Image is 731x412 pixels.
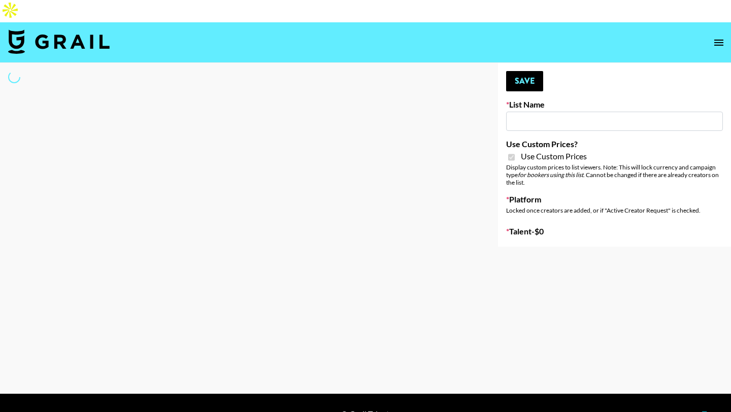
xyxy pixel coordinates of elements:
em: for bookers using this list [518,171,583,179]
div: Display custom prices to list viewers. Note: This will lock currency and campaign type . Cannot b... [506,163,723,186]
label: List Name [506,99,723,110]
label: Talent - $ 0 [506,226,723,236]
label: Use Custom Prices? [506,139,723,149]
img: Grail Talent [8,29,110,54]
label: Platform [506,194,723,204]
button: Save [506,71,543,91]
button: open drawer [709,32,729,53]
div: Locked once creators are added, or if "Active Creator Request" is checked. [506,207,723,214]
span: Use Custom Prices [521,151,587,161]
